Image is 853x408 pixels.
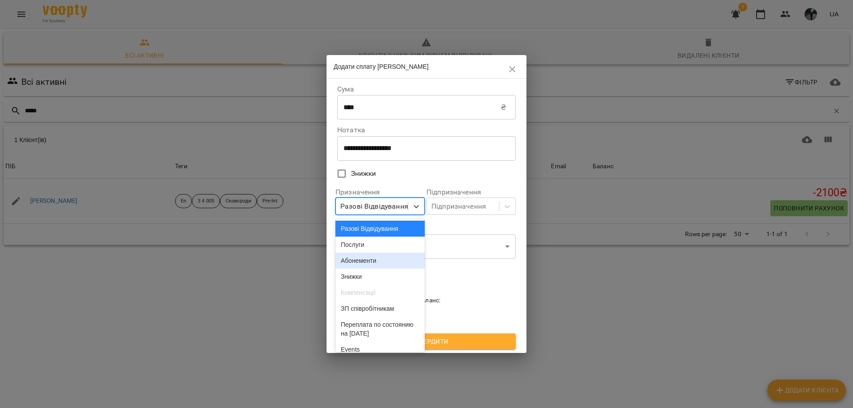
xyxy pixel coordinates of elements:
div: Разові Відвідування [335,221,425,237]
label: Підпризначення [426,189,516,196]
label: Каса [337,222,516,232]
span: Знижки [351,168,376,179]
h6: Новий Баланс : [398,296,455,305]
label: Вказати дату сплати [337,266,516,273]
div: Разові Відвідування [340,201,408,212]
label: Сума [337,86,516,93]
div: Events [335,341,425,357]
div: 0 [396,294,457,317]
div: Послуги [335,237,425,253]
div: Компенсації [335,285,425,301]
button: Підтвердити [337,333,516,349]
label: Нотатка [337,127,516,134]
span: Підтвердити [344,336,509,347]
p: ₴ [501,102,506,113]
div: Знижки [335,269,425,285]
span: Додати сплату [PERSON_NAME] [334,63,429,70]
label: Призначення [335,189,425,196]
div: Підпризначення [431,201,486,212]
div: Переплата по состоянию на [DATE] [335,317,425,341]
div: ЗП співробітникам [335,301,425,317]
div: Абонементи [335,253,425,269]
